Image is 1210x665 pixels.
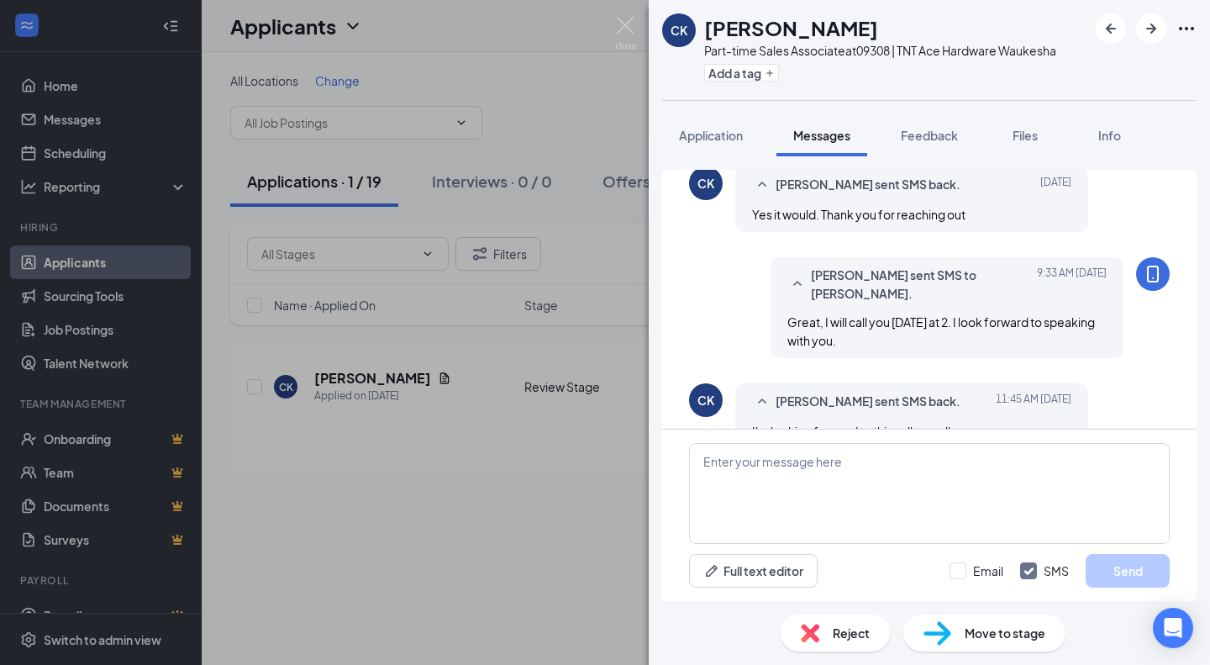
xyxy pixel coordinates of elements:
span: Feedback [901,128,958,143]
div: CK [671,22,687,39]
span: Yes it would. Thank you for reaching out [752,207,965,222]
span: [DATE] 11:45 AM [996,392,1071,412]
span: Messages [793,128,850,143]
span: Application [679,128,743,143]
span: [DATE] 9:33 AM [1037,266,1107,303]
span: [PERSON_NAME] sent SMS back. [776,392,960,412]
span: [DATE] [1040,175,1071,195]
svg: ArrowLeftNew [1101,18,1121,39]
div: Open Intercom Messenger [1153,608,1193,648]
button: Send [1086,554,1170,588]
span: Great, I will call you [DATE] at 2. I look forward to speaking with you. [787,314,1095,348]
span: I'm looking forward to this call as well [752,424,950,439]
div: CK [697,175,714,192]
svg: MobileSms [1143,264,1163,284]
span: [PERSON_NAME] sent SMS back. [776,175,960,195]
svg: SmallChevronUp [787,274,808,294]
svg: ArrowRight [1141,18,1161,39]
span: [PERSON_NAME] sent SMS to [PERSON_NAME]. [811,266,1031,303]
button: Full text editorPen [689,554,818,588]
button: ArrowLeftNew [1096,13,1126,44]
span: Files [1013,128,1038,143]
svg: Plus [765,68,775,78]
button: ArrowRight [1136,13,1166,44]
div: CK [697,392,714,409]
span: Reject [833,624,870,642]
svg: Ellipses [1176,18,1197,39]
svg: SmallChevronUp [752,175,772,195]
h1: [PERSON_NAME] [704,13,878,42]
div: Part-time Sales Associate at 09308 | TNT Ace Hardware Waukesha [704,42,1056,59]
svg: Pen [703,562,720,579]
span: Move to stage [965,624,1045,642]
button: PlusAdd a tag [704,64,779,82]
span: Info [1098,128,1121,143]
svg: SmallChevronUp [752,392,772,412]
